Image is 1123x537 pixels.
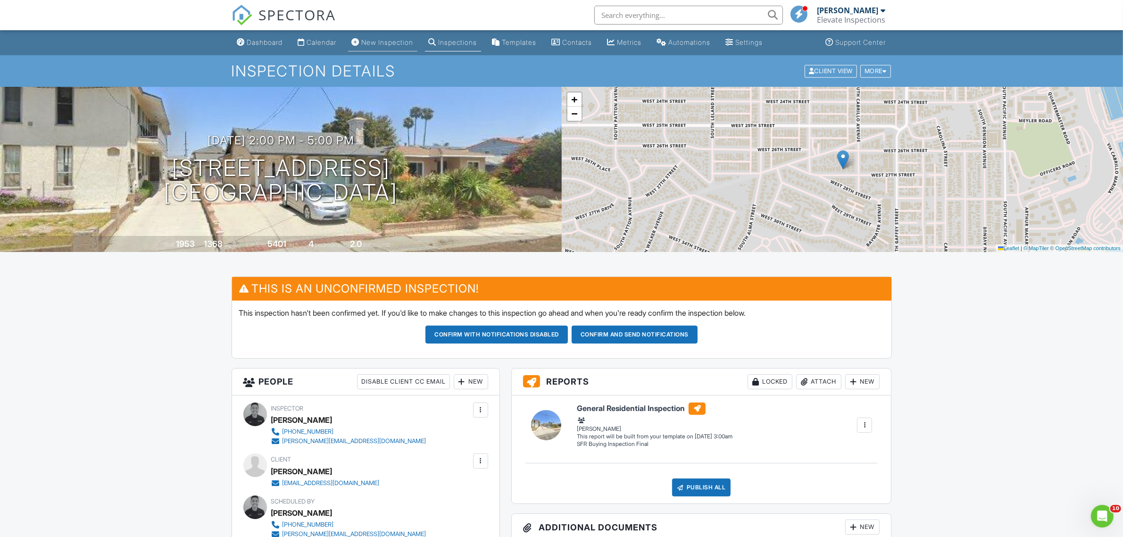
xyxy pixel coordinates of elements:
div: New [845,520,880,535]
span: SPECTORA [259,5,336,25]
span: bedrooms [315,241,341,248]
span: | [1021,245,1022,251]
a: Dashboard [233,34,287,51]
div: 1368 [204,239,223,249]
h3: [DATE] 2:00 pm - 5:00 pm [208,134,354,147]
div: Support Center [836,38,886,46]
a: Contacts [548,34,596,51]
a: Zoom out [567,107,582,121]
div: Elevate Inspections [817,15,886,25]
h3: People [232,369,499,395]
span: Built [164,241,175,248]
div: Attach [796,374,841,389]
a: Leaflet [998,245,1019,251]
a: [PERSON_NAME][EMAIL_ADDRESS][DOMAIN_NAME] [271,436,426,446]
div: [PHONE_NUMBER] [283,521,334,529]
a: [PHONE_NUMBER] [271,427,426,436]
div: Automations [669,38,711,46]
a: © OpenStreetMap contributors [1050,245,1121,251]
div: [PERSON_NAME] [271,413,333,427]
div: [PERSON_NAME] [271,464,333,478]
div: New [845,374,880,389]
div: Publish All [672,478,731,496]
div: 5401 [267,239,286,249]
h3: Reports [512,369,891,395]
h6: General Residential Inspection [577,403,732,415]
button: Confirm and send notifications [572,326,698,344]
div: Calendar [307,38,337,46]
div: Client View [805,65,857,77]
div: Settings [736,38,763,46]
span: − [571,108,577,119]
div: [PERSON_NAME] [271,506,333,520]
img: Marker [837,150,849,169]
div: Disable Client CC Email [357,374,450,389]
div: This report will be built from your template on [DATE] 3:00am [577,433,732,440]
a: Client View [804,67,859,74]
div: Locked [748,374,792,389]
a: [PHONE_NUMBER] [271,520,426,529]
span: sq. ft. [224,241,237,248]
h3: This is an Unconfirmed Inspection! [232,277,891,300]
div: [EMAIL_ADDRESS][DOMAIN_NAME] [283,479,380,487]
span: Client [271,456,291,463]
div: Metrics [617,38,642,46]
a: [EMAIL_ADDRESS][DOMAIN_NAME] [271,478,380,488]
img: The Best Home Inspection Software - Spectora [232,5,252,25]
a: Templates [489,34,541,51]
div: Dashboard [247,38,283,46]
a: Settings [722,34,767,51]
h1: Inspection Details [232,63,892,79]
button: Confirm with notifications disabled [425,326,568,344]
div: [PERSON_NAME] [817,6,879,15]
a: New Inspection [348,34,417,51]
span: 10 [1110,505,1121,512]
div: [PERSON_NAME][EMAIL_ADDRESS][DOMAIN_NAME] [283,437,426,445]
a: Automations (Basic) [653,34,715,51]
div: SFR Buying Inspection Final [577,440,732,448]
input: Search everything... [594,6,783,25]
div: Inspections [439,38,477,46]
div: 2.0 [350,239,362,249]
div: More [860,65,891,77]
a: Calendar [294,34,341,51]
span: sq.ft. [288,241,299,248]
iframe: Intercom live chat [1091,505,1114,528]
a: Inspections [425,34,481,51]
div: 1953 [176,239,195,249]
span: Inspector [271,405,304,412]
a: © MapTiler [1023,245,1049,251]
a: Zoom in [567,92,582,107]
div: Contacts [563,38,592,46]
span: + [571,93,577,105]
a: Support Center [822,34,890,51]
div: [PERSON_NAME] [577,416,732,433]
div: New Inspection [362,38,414,46]
a: SPECTORA [232,13,336,33]
div: [PHONE_NUMBER] [283,428,334,436]
h1: [STREET_ADDRESS] [GEOGRAPHIC_DATA] [164,156,398,206]
div: Templates [502,38,537,46]
span: Lot Size [246,241,266,248]
div: 4 [308,239,314,249]
span: Scheduled By [271,498,315,505]
p: This inspection hasn't been confirmed yet. If you'd like to make changes to this inspection go ah... [239,308,884,318]
div: New [454,374,488,389]
span: bathrooms [363,241,390,248]
a: Metrics [604,34,646,51]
